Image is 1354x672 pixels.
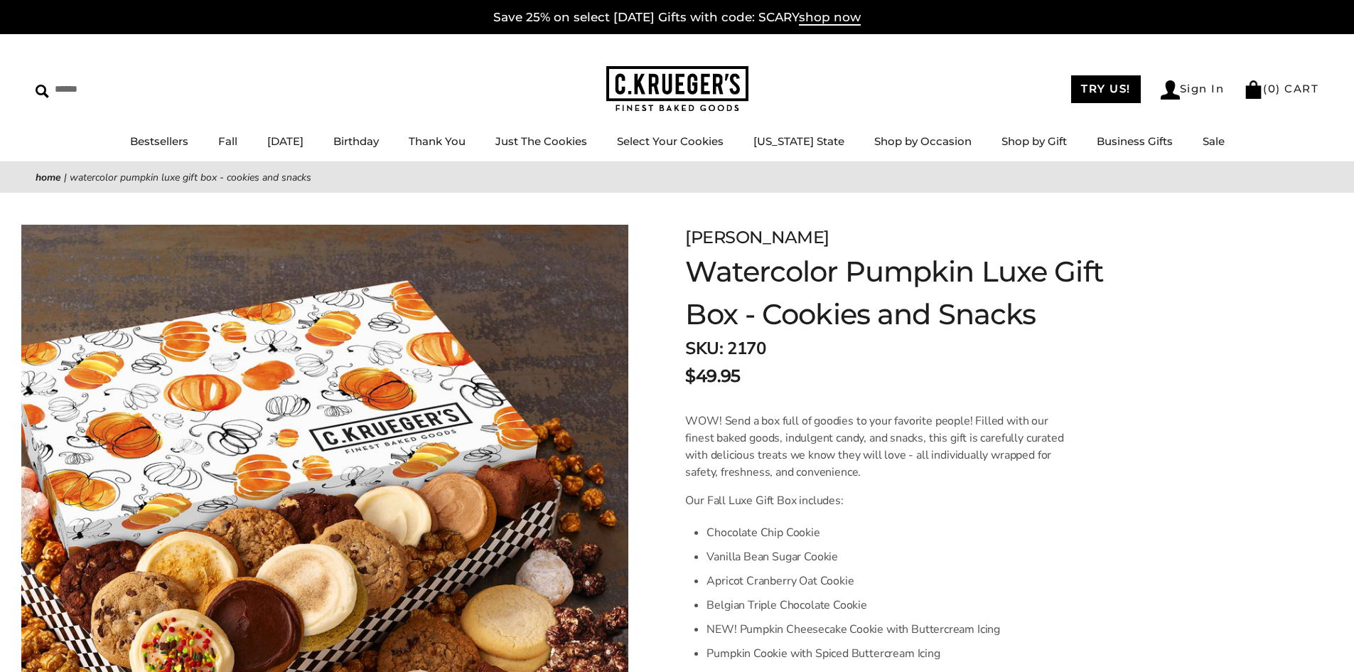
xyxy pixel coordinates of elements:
[495,134,587,148] a: Just The Cookies
[727,337,765,360] span: 2170
[617,134,724,148] a: Select Your Cookies
[218,134,237,148] a: Fall
[333,134,379,148] a: Birthday
[1161,80,1180,100] img: Account
[706,545,1074,569] li: Vanilla Bean Sugar Cookie
[1268,82,1277,95] span: 0
[1244,82,1318,95] a: (0) CART
[685,363,740,389] span: $49.95
[799,10,861,26] span: shop now
[1071,75,1141,103] a: TRY US!
[1203,134,1225,148] a: Sale
[706,617,1074,641] li: NEW! Pumpkin Cheesecake Cookie with Buttercream Icing
[706,569,1074,593] li: Apricot Cranberry Oat Cookie
[36,78,205,100] input: Search
[267,134,303,148] a: [DATE]
[1097,134,1173,148] a: Business Gifts
[685,492,1074,509] p: Our Fall Luxe Gift Box includes:
[1001,134,1067,148] a: Shop by Gift
[606,66,748,112] img: C.KRUEGER'S
[706,593,1074,617] li: Belgian Triple Chocolate Cookie
[874,134,972,148] a: Shop by Occasion
[1161,80,1225,100] a: Sign In
[130,134,188,148] a: Bestsellers
[409,134,466,148] a: Thank You
[36,171,61,184] a: Home
[685,412,1074,481] p: WOW! Send a box full of goodies to your favorite people! Filled with our finest baked goods, indu...
[706,521,1074,545] li: Chocolate Chip Cookie
[70,171,311,184] span: Watercolor Pumpkin Luxe Gift Box - Cookies and Snacks
[685,250,1139,336] h1: Watercolor Pumpkin Luxe Gift Box - Cookies and Snacks
[685,337,723,360] strong: SKU:
[706,641,1074,666] li: Pumpkin Cookie with Spiced Buttercream Icing
[685,225,1139,250] div: [PERSON_NAME]
[36,85,49,98] img: Search
[64,171,67,184] span: |
[493,10,861,26] a: Save 25% on select [DATE] Gifts with code: SCARYshop now
[1244,80,1263,99] img: Bag
[36,169,1318,186] nav: breadcrumbs
[753,134,844,148] a: [US_STATE] State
